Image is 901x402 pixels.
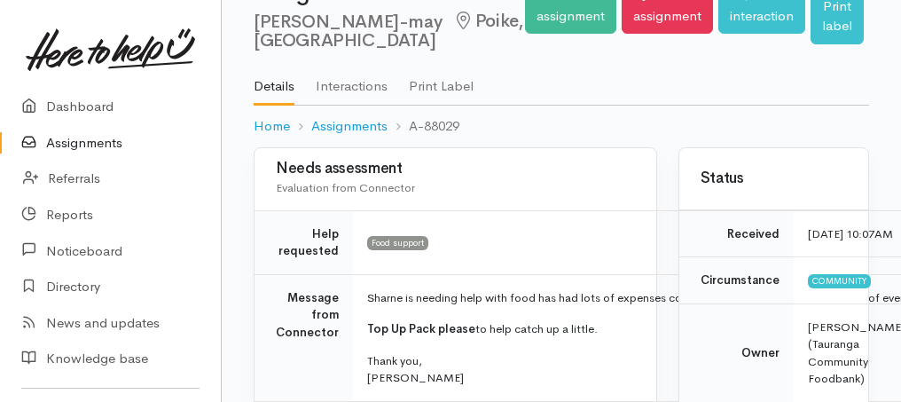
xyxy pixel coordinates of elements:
a: Assignments [311,116,388,137]
nav: breadcrumb [254,106,869,147]
a: Details [254,55,294,106]
td: Message from Connector [255,274,353,401]
b: Top Up Pack please [367,321,475,336]
span: Community [808,274,871,288]
span: Poike, [GEOGRAPHIC_DATA] [254,10,522,51]
h2: [PERSON_NAME]-may [254,12,525,51]
h3: Status [701,170,847,187]
a: Interactions [316,55,388,105]
td: Owner [679,303,794,402]
a: Home [254,116,290,137]
time: [DATE] 10:07AM [808,226,893,241]
h3: Needs assessment [276,161,635,177]
td: Help requested [255,210,353,274]
td: Received [679,210,794,257]
a: Print Label [409,55,474,105]
span: Evaluation from Connector [276,180,415,195]
span: Food support [367,236,428,250]
li: A-88029 [388,116,459,137]
td: Circumstance [679,257,794,304]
